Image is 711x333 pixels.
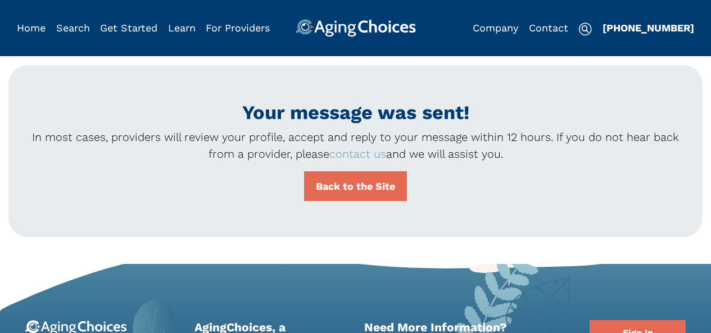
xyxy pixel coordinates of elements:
a: contact us [329,147,386,161]
a: Search [56,22,90,34]
div: Popover trigger [56,19,90,37]
h1: Your message was sent! [26,101,685,124]
a: Contact [529,22,568,34]
p: In most cases, providers will review your profile, accept and reply to your message within 12 hou... [26,129,685,162]
a: For Providers [206,22,270,34]
a: Home [17,22,46,34]
img: AgingChoices [295,19,415,37]
a: Get Started [100,22,157,34]
a: Company [473,22,518,34]
img: search-icon.svg [578,22,592,36]
a: Learn [168,22,196,34]
a: Back to the Site [304,171,407,201]
a: [PHONE_NUMBER] [603,22,694,34]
